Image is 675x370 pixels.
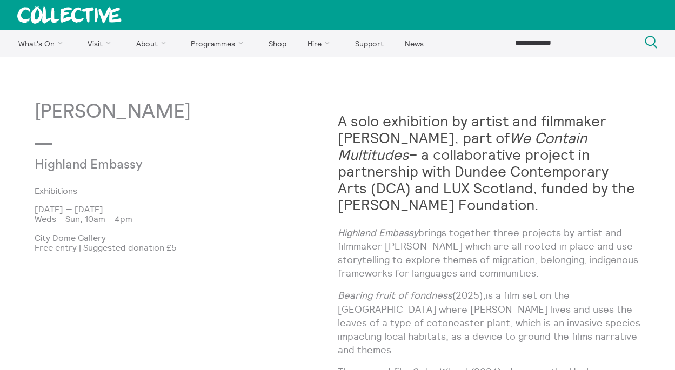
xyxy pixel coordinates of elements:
[298,30,344,57] a: Hire
[35,158,237,173] p: Highland Embassy
[35,243,338,252] p: Free entry | Suggested donation £5
[483,289,486,301] em: ,
[35,186,320,196] a: Exhibitions
[78,30,125,57] a: Visit
[338,226,418,239] em: Highland Embassy
[126,30,179,57] a: About
[338,112,635,214] strong: A solo exhibition by artist and filmmaker [PERSON_NAME], part of – a collaborative project in par...
[35,233,338,243] p: City Dome Gallery
[35,101,338,123] p: [PERSON_NAME]
[338,289,452,301] em: Bearing fruit of fondness
[182,30,257,57] a: Programmes
[338,129,587,164] em: We Contain Multitudes
[259,30,296,57] a: Shop
[338,226,641,280] p: brings together three projects by artist and filmmaker [PERSON_NAME] which are all rooted in plac...
[9,30,76,57] a: What's On
[345,30,393,57] a: Support
[338,288,641,356] p: (2025) is a film set on the [GEOGRAPHIC_DATA] where [PERSON_NAME] lives and uses the leaves of a ...
[35,204,338,214] p: [DATE] — [DATE]
[395,30,433,57] a: News
[35,214,338,224] p: Weds – Sun, 10am – 4pm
